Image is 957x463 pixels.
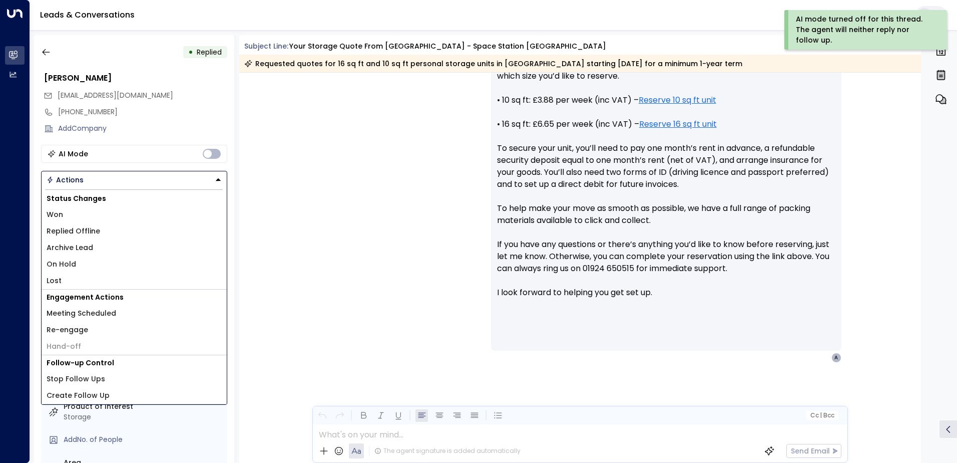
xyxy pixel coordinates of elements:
[64,401,223,412] label: Product of Interest
[47,259,76,270] span: On Hold
[244,41,288,51] span: Subject Line:
[58,107,227,117] div: [PHONE_NUMBER]
[47,341,81,352] span: Hand-off
[806,411,838,420] button: Cc|Bcc
[639,94,716,106] a: Reserve 10 sq ft unit
[42,355,227,371] h1: Follow-up Control
[47,243,93,253] span: Archive Lead
[244,59,742,69] div: Requested quotes for 16 sq ft and 10 sq ft personal storage units in [GEOGRAPHIC_DATA] starting [...
[42,290,227,305] h1: Engagement Actions
[47,276,62,286] span: Lost
[41,171,227,189] button: Actions
[333,409,346,422] button: Redo
[810,412,834,419] span: Cc Bcc
[831,353,841,363] div: A
[47,308,116,319] span: Meeting Scheduled
[47,175,84,184] div: Actions
[58,90,173,100] span: [EMAIL_ADDRESS][DOMAIN_NAME]
[47,209,63,220] span: Won
[47,325,88,335] span: Re-engage
[58,90,173,101] span: al_grassam@hotmail.com
[64,434,223,445] div: AddNo. of People
[289,41,606,52] div: Your storage quote from [GEOGRAPHIC_DATA] - Space Station [GEOGRAPHIC_DATA]
[47,390,110,401] span: Create Follow Up
[58,123,227,134] div: AddCompany
[41,171,227,189] div: Button group with a nested menu
[316,409,328,422] button: Undo
[64,412,223,422] div: Storage
[47,374,105,384] span: Stop Follow Ups
[497,22,835,311] p: Hi [PERSON_NAME], Thank you for requesting quotes for both our 10 sq ft and 16 sq ft storage unit...
[197,47,222,57] span: Replied
[59,149,88,159] div: AI Mode
[188,43,193,61] div: •
[42,191,227,206] h1: Status Changes
[44,72,227,84] div: [PERSON_NAME]
[40,9,135,21] a: Leads & Conversations
[796,14,933,46] div: AI mode turned off for this thread. The agent will neither reply nor follow up.
[820,412,822,419] span: |
[639,118,717,130] a: Reserve 16 sq ft unit
[374,446,521,455] div: The agent signature is added automatically
[47,226,100,237] span: Replied Offline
